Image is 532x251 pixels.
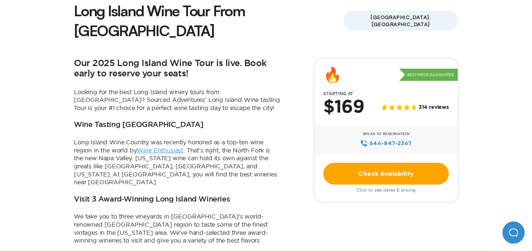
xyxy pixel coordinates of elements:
[74,121,204,130] h3: Wine Tasting [GEOGRAPHIC_DATA]
[323,68,342,82] div: 🔥
[369,139,412,147] span: 646‍-847‍-2367
[419,104,449,111] span: 314 reviews
[357,188,416,193] span: Click to see dates & pricing
[74,213,281,244] p: We take you to three vineyards in [GEOGRAPHIC_DATA]’s world-renowned [GEOGRAPHIC_DATA] region to ...
[74,1,343,41] h1: Long Island Wine Tour From [GEOGRAPHIC_DATA]
[323,98,364,117] h2: $169
[363,132,410,136] span: Speak to Reservation
[502,221,525,244] iframe: Help Scout Beacon - Open
[314,91,362,96] span: Starting at
[74,195,230,204] h3: Visit 3 Award-Winning Long Island Wineries
[323,163,449,185] a: Check Availability
[74,58,281,79] h2: Our 2025 Long Island Wine Tour is live. Book early to reserve your seats!
[74,88,281,112] p: Looking for the best Long Island winery tours from [GEOGRAPHIC_DATA]? Sourced Adventures’ Long Is...
[137,147,183,154] a: Wine Enthusiast
[343,11,458,31] span: [GEOGRAPHIC_DATA], [GEOGRAPHIC_DATA]
[74,138,281,186] p: Long Island Wine Country was recently honored as a top-ten wine region in the world by . That’s r...
[360,139,412,147] a: 646‍-847‍-2367
[399,69,458,81] p: Best Price Guarantee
